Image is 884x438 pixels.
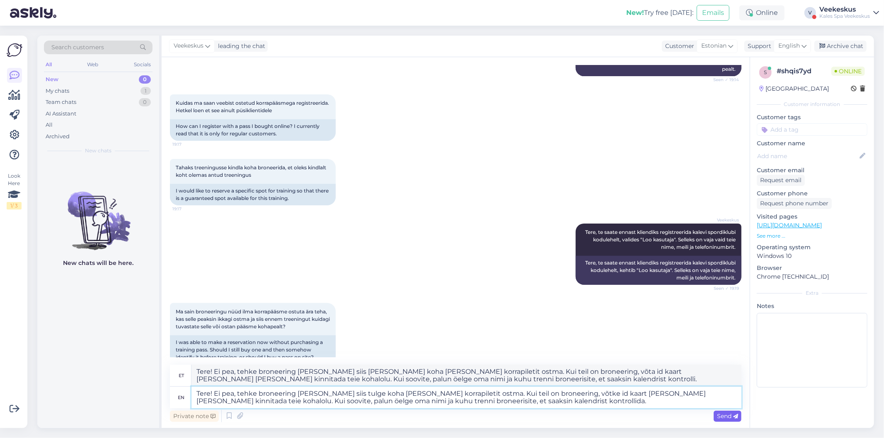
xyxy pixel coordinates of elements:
[757,101,867,108] div: Customer information
[179,368,184,383] div: et
[170,411,219,422] div: Private note
[191,387,741,408] textarea: Tere! Ei pea, tehke broneering [PERSON_NAME] siis tulge koha [PERSON_NAME] korrapiletit ostma. Ku...
[819,6,879,19] a: VeekeskusKales Spa Veekeskus
[139,98,151,106] div: 0
[7,172,22,209] div: Look Here
[757,252,867,260] p: Windows 10
[757,139,867,148] p: Customer name
[140,87,151,95] div: 1
[132,59,153,70] div: Socials
[576,55,741,76] div: Tere! Saab registreerida ka ette veebis ja osta korrapääse koha pealt.
[51,43,104,52] span: Search customers
[172,141,203,147] span: 19:17
[662,42,694,51] div: Customer
[759,84,829,93] div: [GEOGRAPHIC_DATA]
[178,390,185,404] div: en
[585,229,737,250] span: Tere, te saate ennast kliendiks registreerida kalevi spordiklubi kodulehelt, valides "Loo kasutaj...
[757,198,832,209] div: Request phone number
[778,41,800,51] span: English
[63,259,133,267] p: New chats will be here.
[804,7,816,19] div: V
[757,272,867,281] p: Chrome [TECHNICAL_ID]
[739,5,785,20] div: Online
[831,67,865,76] span: Online
[757,189,867,198] p: Customer phone
[757,123,867,136] input: Add a tag
[176,164,327,178] span: Tahaks treeningusse kindla koha broneerida, et oleks kindlalt koht olemas antud treeningus
[576,256,741,285] div: Tere, te saate ennast kliendiks registreerida kalevi spordiklubi kodulehelt, kehtib "Loo kasutaja...
[814,41,867,52] div: Archive chat
[170,184,336,205] div: I would like to reserve a specific spot for training so that there is a guaranteed spot available...
[626,8,693,18] div: Try free [DATE]:
[777,66,831,76] div: # shqis7yd
[717,412,738,420] span: Send
[757,243,867,252] p: Operating system
[764,69,767,75] span: s
[85,147,111,154] span: New chats
[170,335,336,364] div: I was able to make a reservation now without purchasing a training pass. Should I still buy one a...
[7,202,22,209] div: 1 / 3
[7,42,22,58] img: Askly Logo
[757,152,858,161] input: Add name
[701,41,727,51] span: Estonian
[757,221,822,229] a: [URL][DOMAIN_NAME]
[757,113,867,122] p: Customer tags
[176,100,330,113] span: Kuidas ma saan veebist ostetud korrapääsmega registreerida. Hetkel loen et see ainult püsiklienti...
[819,6,870,13] div: Veekeskus
[708,217,739,223] span: Veekeskus
[744,42,771,51] div: Support
[757,212,867,221] p: Visited pages
[139,75,151,84] div: 0
[215,42,265,51] div: leading the chat
[46,98,76,106] div: Team chats
[697,5,729,21] button: Emails
[46,132,70,141] div: Archived
[46,110,76,118] div: AI Assistant
[170,119,336,141] div: How can I register with a pass I bought online? I currently read that it is only for regular cust...
[757,232,867,240] p: See more ...
[757,302,867,310] p: Notes
[757,166,867,175] p: Customer email
[86,59,100,70] div: Web
[176,308,331,330] span: Ma sain broneeringu nüüd ilma korrapääsme ostuta ära teha, kas selle peaksin ikkagi ostma ja siis...
[819,13,870,19] div: Kales Spa Veekeskus
[174,41,203,51] span: Veekeskus
[172,206,203,212] span: 19:17
[191,365,741,386] textarea: Tere! Ei pea, tehke broneering [PERSON_NAME] siis [PERSON_NAME] koha [PERSON_NAME] korrapiletit o...
[757,175,805,186] div: Request email
[626,9,644,17] b: New!
[708,77,739,83] span: Seen ✓ 19:14
[46,75,58,84] div: New
[757,264,867,272] p: Browser
[708,285,739,291] span: Seen ✓ 19:19
[44,59,53,70] div: All
[46,121,53,129] div: All
[757,289,867,297] div: Extra
[46,87,69,95] div: My chats
[37,177,159,251] img: No chats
